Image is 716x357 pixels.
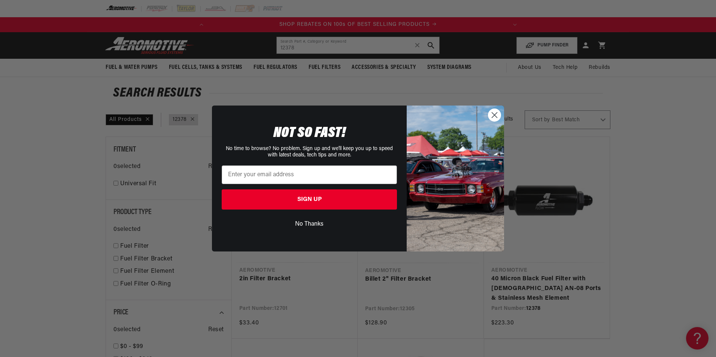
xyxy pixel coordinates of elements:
button: Close dialog [488,109,501,122]
button: SIGN UP [222,189,397,210]
button: No Thanks [222,217,397,231]
img: 85cdd541-2605-488b-b08c-a5ee7b438a35.jpeg [407,106,504,251]
span: NOT SO FAST! [273,126,346,141]
input: Enter your email address [222,165,397,184]
span: No time to browse? No problem. Sign up and we'll keep you up to speed with latest deals, tech tip... [226,146,393,158]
